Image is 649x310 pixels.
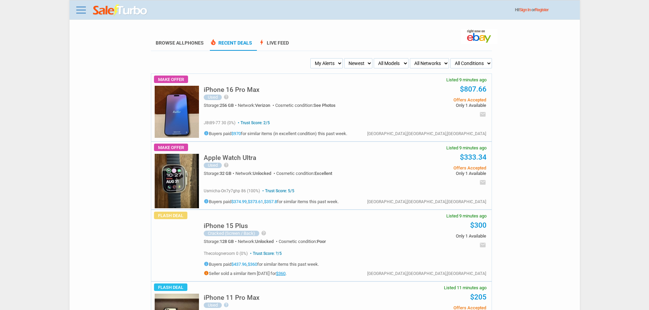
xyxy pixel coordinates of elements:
[204,296,260,301] a: iPhone 11 Pro Max
[249,251,282,256] span: Trust Score: ?/5
[204,163,222,168] div: Used
[317,239,326,244] span: Poor
[275,103,336,108] div: Cosmetic condition:
[210,39,217,46] span: local_fire_department
[231,199,247,204] a: $374.99
[154,212,187,219] span: Flash Deal
[255,239,274,244] span: Unlocked
[261,230,266,236] i: help
[223,302,229,308] i: help
[204,223,248,229] h5: iPhone 15 Plus
[367,200,486,204] div: [GEOGRAPHIC_DATA],[GEOGRAPHIC_DATA],[GEOGRAPHIC_DATA]
[446,214,486,218] span: Listed 9 minutes ago
[383,166,486,170] span: Offers Accepted
[258,40,289,51] a: boltLive Feed
[231,131,241,136] a: $970
[204,239,238,244] div: Storage:
[204,120,235,125] span: j8t89-77 30 (0%)
[210,40,252,51] a: local_fire_departmentRecent Deals
[93,4,148,17] img: saleturbo.com - Online Deals and Discount Coupons
[154,144,188,151] span: Make Offer
[535,7,548,12] a: Register
[204,261,319,266] h5: Buyers paid , for similar items this past week.
[236,120,270,125] span: Trust Score: 2/5
[367,272,486,276] div: [GEOGRAPHIC_DATA],[GEOGRAPHIC_DATA],[GEOGRAPHIC_DATA]
[255,103,270,108] span: Verizon
[204,95,222,100] div: Used
[204,189,260,193] span: usmicha-on7y7ghp 86 (100%)
[235,171,276,176] div: Network:
[223,94,229,100] i: help
[204,271,209,276] i: info
[470,221,486,229] a: $300
[383,98,486,102] span: Offers Accepted
[479,111,486,118] i: email
[156,40,204,46] a: Browse AllPhones
[154,76,188,83] span: Make Offer
[460,85,486,93] a: $807.66
[313,103,336,108] span: See Photos
[204,171,235,176] div: Storage:
[479,242,486,248] i: email
[204,156,256,161] a: Apple Watch Ultra
[470,293,486,301] a: $205
[446,78,486,82] span: Listed 9 minutes ago
[204,271,319,276] h5: Seller sold a similar item [DATE] for .
[155,154,199,208] img: s-l225.jpg
[204,231,259,236] div: Cracked (Screen / Back)
[264,199,277,204] a: $357.8
[444,285,486,290] span: Listed 11 minutes ago
[220,103,234,108] span: 256 GB
[204,294,260,301] h5: iPhone 11 Pro Max
[204,199,339,204] h5: Buyers paid , , for similar items this past week.
[261,189,294,193] span: Trust Score: 5/5
[460,153,486,161] a: $333.34
[383,103,486,108] span: Only 1 Available
[446,146,486,150] span: Listed 9 minutes ago
[367,132,486,136] div: [GEOGRAPHIC_DATA],[GEOGRAPHIC_DATA],[GEOGRAPHIC_DATA]
[238,239,279,244] div: Network:
[258,39,265,46] span: bolt
[479,179,486,186] i: email
[204,154,256,161] h5: Apple Watch Ultra
[520,7,531,12] a: Sign In
[204,261,209,266] i: info
[155,86,199,138] img: s-l225.jpg
[248,199,263,204] a: $373.61
[204,88,260,93] a: iPhone 16 Pro Max
[204,303,222,308] div: Used
[248,262,257,267] a: $360
[185,40,204,46] span: Phones
[383,306,486,310] span: Offers Accepted
[204,199,209,204] i: info
[154,283,187,291] span: Flash Deal
[238,103,275,108] div: Network:
[204,131,209,136] i: info
[276,171,332,176] div: Cosmetic condition:
[204,251,248,256] span: thecologneroom 0 (0%)
[253,171,271,176] span: Unlocked
[220,239,234,244] span: 128 GB
[314,171,332,176] span: Excellent
[204,131,347,136] h5: Buyers paid for similar items (in excellent condition) this past week.
[204,103,238,108] div: Storage:
[276,271,285,276] a: $360
[279,239,326,244] div: Cosmetic condition:
[220,171,231,176] span: 32 GB
[383,234,486,238] span: Only 1 Available
[515,7,520,12] span: Hi!
[204,224,248,229] a: iPhone 15 Plus
[531,7,548,12] span: or
[204,86,260,93] h5: iPhone 16 Pro Max
[383,171,486,176] span: Only 1 Available
[231,262,247,267] a: $437.96
[223,162,229,168] i: help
